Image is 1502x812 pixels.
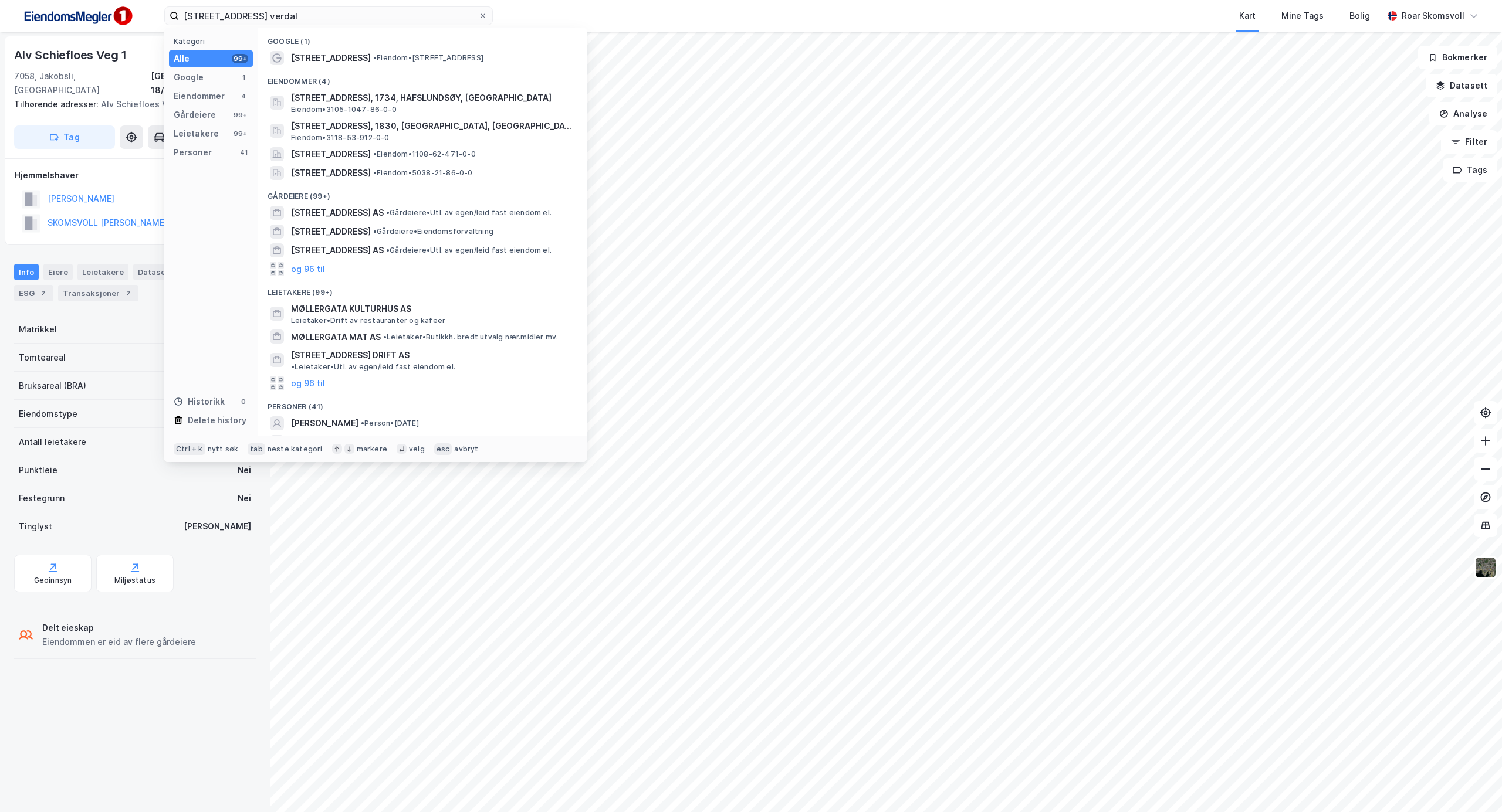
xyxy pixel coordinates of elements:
span: Eiendom • 3118-53-912-0-0 [291,133,390,142]
div: Miljøstatus [114,576,155,585]
div: Eiendomstype [19,407,77,421]
div: Alle [174,52,190,66]
div: 2 [122,287,134,299]
span: MØLLERGATA MAT AS [291,330,381,344]
img: 9k= [1474,556,1497,579]
div: Leietakere [77,264,128,280]
span: Eiendom • 5038-21-86-0-0 [373,168,473,178]
div: avbryt [454,444,478,454]
div: 99+ [232,129,248,138]
div: Roar Skomsvoll [1402,9,1464,23]
span: • [373,168,377,177]
div: 99+ [232,54,248,63]
span: Eiendom • 3105-1047-86-0-0 [291,105,397,114]
div: Kart [1239,9,1256,23]
span: [STREET_ADDRESS] [291,225,371,239]
div: 41 [239,148,248,157]
span: • [373,227,377,236]
div: Geoinnsyn [34,576,72,585]
span: Leietaker • Butikkh. bredt utvalg nær.midler mv. [383,332,558,342]
span: Leietaker • Drift av restauranter og kafeer [291,316,445,325]
div: 4 [239,91,248,101]
span: • [386,246,390,254]
div: [GEOGRAPHIC_DATA], 18/29 [151,69,256,97]
div: Alv Schiefloes Veg 1 [14,46,129,64]
span: Person • [DATE] [361,419,419,428]
div: [PERSON_NAME] [184,519,251,534]
div: Tomteareal [19,351,66,365]
button: Bokmerker [1418,46,1497,69]
div: esc [434,443,452,455]
div: Eiendommer [174,89,225,103]
div: Hjemmelshaver [15,168,255,182]
span: • [291,362,295,371]
div: Transaksjoner [58,285,138,301]
div: 7058, Jakobsli, [GEOGRAPHIC_DATA] [14,69,151,97]
div: Antall leietakere [19,435,86,449]
div: Nei [238,463,251,477]
div: Google [174,70,204,84]
div: Alv Schiefloes Veg 1b [14,97,246,111]
span: • [361,419,364,427]
iframe: Chat Widget [1443,756,1502,812]
button: Tags [1443,158,1497,182]
div: 1 [239,73,248,82]
div: Eiendommen er eid av flere gårdeiere [42,635,196,649]
button: og 96 til [291,376,325,390]
span: [STREET_ADDRESS] AS [291,206,384,220]
div: ESG [14,285,53,301]
div: Gårdeiere [174,108,216,122]
div: nytt søk [208,444,239,454]
span: [STREET_ADDRESS] [291,166,371,180]
div: Delete history [188,413,246,427]
span: [STREET_ADDRESS] [291,147,371,161]
span: • [386,208,390,217]
div: tab [248,443,265,455]
div: Bruksareal (BRA) [19,379,86,393]
input: Søk på adresse, matrikkel, gårdeiere, leietakere eller personer [179,7,478,25]
span: • [373,53,377,62]
span: [STREET_ADDRESS] AS [291,243,384,257]
div: Gårdeiere (99+) [258,182,587,203]
button: og 96 til [291,262,325,276]
div: Google (1) [258,28,587,49]
button: Tag [14,125,115,149]
span: • [373,150,377,158]
div: Personer [174,145,212,159]
span: Eiendom • [STREET_ADDRESS] [373,53,483,63]
div: Personer (41) [258,393,587,414]
span: [PERSON_NAME] [291,416,358,430]
div: 0 [239,397,248,406]
div: velg [409,444,425,454]
div: Historikk [174,395,225,409]
span: Leietaker • Utl. av egen/leid fast eiendom el. [291,362,455,372]
button: Analyse [1429,102,1497,125]
div: Nei [238,491,251,505]
div: Delt eieskap [42,621,196,635]
div: markere [357,444,387,454]
div: Datasett [133,264,177,280]
div: Kategori [174,37,253,46]
button: Filter [1441,130,1497,154]
div: Ctrl + k [174,443,205,455]
div: Info [14,264,39,280]
span: Eiendom • 1108-62-471-0-0 [373,150,476,159]
span: [STREET_ADDRESS] [291,51,371,65]
span: Gårdeiere • Utl. av egen/leid fast eiendom el. [386,246,552,255]
span: [STREET_ADDRESS], 1734, HAFSLUNDSØY, [GEOGRAPHIC_DATA] [291,91,573,105]
span: [STREET_ADDRESS] DRIFT AS [291,348,410,362]
img: F4PB6Px+NJ5v8B7XTbfpPpyloAAAAASUVORK5CYII= [19,3,136,29]
div: Mine Tags [1281,9,1324,23]
div: 2 [37,287,49,299]
div: Leietakere (99+) [258,278,587,300]
span: Tilhørende adresser: [14,99,101,109]
div: Leietakere [174,127,219,141]
div: Matrikkel [19,322,57,337]
span: Gårdeiere • Utl. av egen/leid fast eiendom el. [386,208,552,218]
div: Eiendommer (4) [258,67,587,89]
button: Datasett [1426,74,1497,97]
div: Eiere [43,264,73,280]
span: • [383,332,387,341]
span: MØLLERGATA KULTURHUS AS [291,302,573,316]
